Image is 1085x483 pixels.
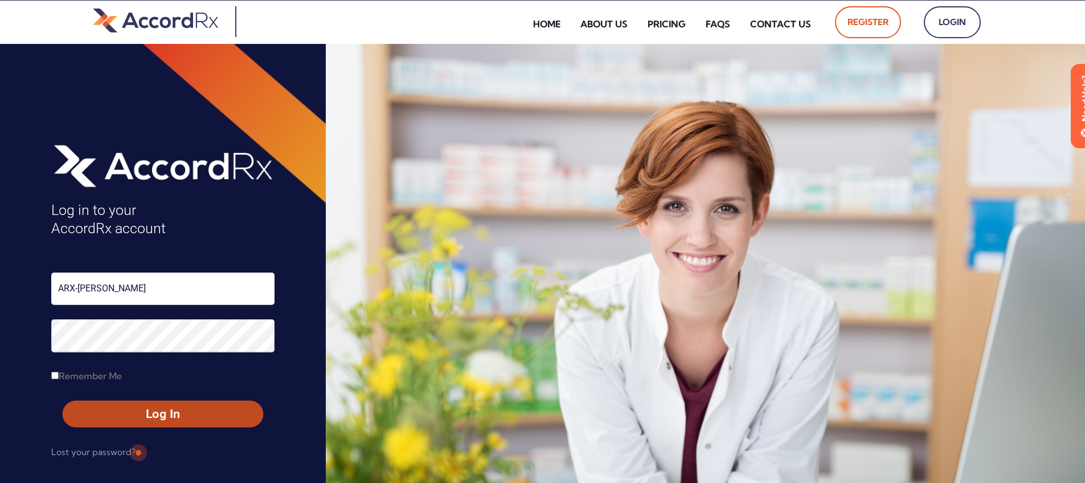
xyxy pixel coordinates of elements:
h4: Log in to your AccordRx account [51,201,275,238]
input: Username or Email Address [51,273,275,305]
button: Log In [63,401,263,428]
a: Home [525,11,569,37]
a: FAQs [697,11,739,37]
a: Contact Us [742,11,820,37]
a: Lost your password? [51,443,136,461]
span: Register [847,13,889,31]
a: About Us [572,11,636,37]
span: Login [936,13,968,31]
img: AccordRx_logo_header_white [51,141,275,190]
input: Remember Me [51,372,59,379]
span: Log In [73,406,253,423]
a: Register [835,6,901,38]
a: Login [924,6,981,38]
a: Pricing [639,11,694,37]
img: default-logo [93,6,218,34]
label: Remember Me [51,367,122,385]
